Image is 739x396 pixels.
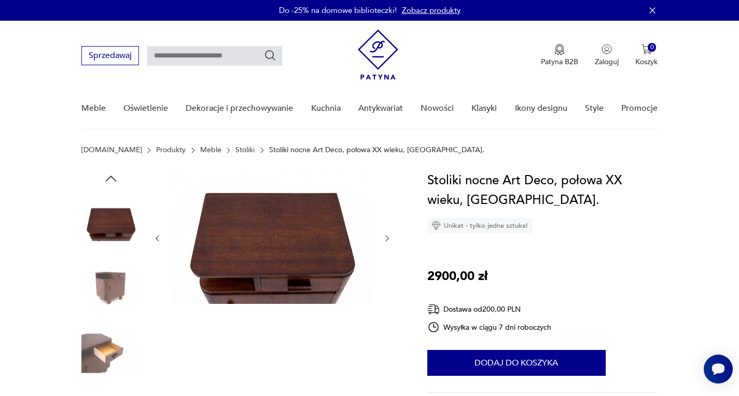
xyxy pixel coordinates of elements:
[541,57,578,67] p: Patyna B2B
[635,57,658,67] p: Koszyk
[471,89,497,128] a: Klasyki
[642,44,652,54] img: Ikona koszyka
[431,221,441,230] img: Ikona diamentu
[621,89,658,128] a: Promocje
[81,258,141,317] img: Zdjęcie produktu Stoliki nocne Art Deco, połowa XX wieku, Polska.
[635,44,658,67] button: 0Koszyk
[81,89,106,128] a: Meble
[269,146,484,154] p: Stoliki nocne Art Deco, połowa XX wieku, [GEOGRAPHIC_DATA].
[81,53,139,60] a: Sprzedawaj
[427,303,552,316] div: Dostawa od 200,00 PLN
[541,44,578,67] button: Patyna B2B
[279,5,397,16] p: Do -25% na domowe biblioteczki!
[704,355,733,384] iframe: Smartsupp widget button
[554,44,565,55] img: Ikona medalu
[81,324,141,383] img: Zdjęcie produktu Stoliki nocne Art Deco, połowa XX wieku, Polska.
[595,44,619,67] button: Zaloguj
[81,192,141,251] img: Zdjęcie produktu Stoliki nocne Art Deco, połowa XX wieku, Polska.
[156,146,186,154] a: Produkty
[264,49,276,62] button: Szukaj
[81,46,139,65] button: Sprzedawaj
[427,303,440,316] img: Ikona dostawy
[358,30,398,80] img: Patyna - sklep z meblami i dekoracjami vintage
[186,89,293,128] a: Dekoracje i przechowywanie
[421,89,454,128] a: Nowości
[515,89,567,128] a: Ikony designu
[200,146,221,154] a: Meble
[311,89,341,128] a: Kuchnia
[427,321,552,333] div: Wysyłka w ciągu 7 dni roboczych
[585,89,604,128] a: Style
[402,5,461,16] a: Zobacz produkty
[648,43,657,52] div: 0
[427,218,532,233] div: Unikat - tylko jedna sztuka!
[427,350,606,376] button: Dodaj do koszyka
[427,171,658,210] h1: Stoliki nocne Art Deco, połowa XX wieku, [GEOGRAPHIC_DATA].
[81,146,142,154] a: [DOMAIN_NAME]
[235,146,255,154] a: Stoliki
[172,171,372,304] img: Zdjęcie produktu Stoliki nocne Art Deco, połowa XX wieku, Polska.
[427,267,487,286] p: 2900,00 zł
[541,44,578,67] a: Ikona medaluPatyna B2B
[358,89,403,128] a: Antykwariat
[123,89,168,128] a: Oświetlenie
[602,44,612,54] img: Ikonka użytkownika
[595,57,619,67] p: Zaloguj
